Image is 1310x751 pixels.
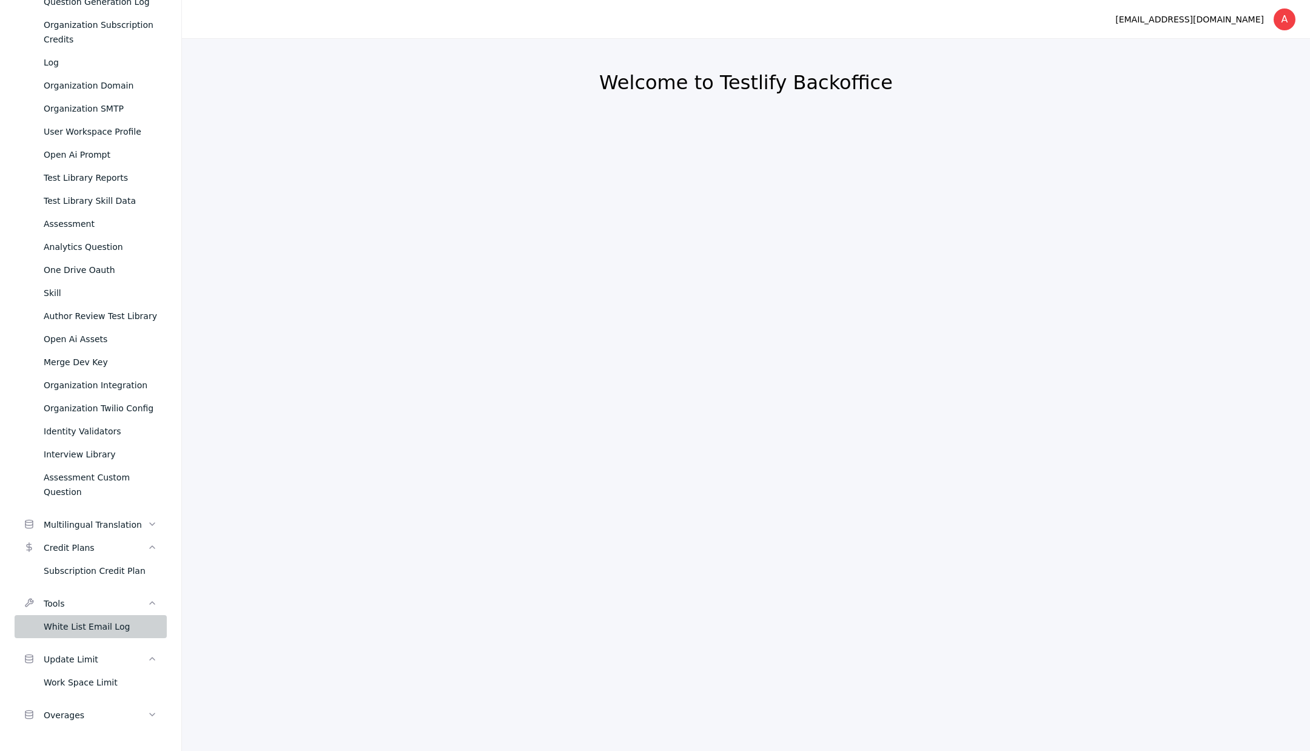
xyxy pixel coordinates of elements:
[44,401,157,416] div: Organization Twilio Config
[44,263,157,277] div: One Drive Oauth
[15,235,167,258] a: Analytics Question
[15,466,167,503] a: Assessment Custom Question
[44,78,157,93] div: Organization Domain
[44,447,157,462] div: Interview Library
[44,424,157,439] div: Identity Validators
[44,101,157,116] div: Organization SMTP
[15,74,167,97] a: Organization Domain
[44,55,157,70] div: Log
[44,18,157,47] div: Organization Subscription Credits
[15,374,167,397] a: Organization Integration
[44,470,157,499] div: Assessment Custom Question
[211,70,1281,95] h2: Welcome to Testlify Backoffice
[44,596,147,611] div: Tools
[44,541,147,555] div: Credit Plans
[1115,12,1264,27] div: [EMAIL_ADDRESS][DOMAIN_NAME]
[15,351,167,374] a: Merge Dev Key
[44,378,157,392] div: Organization Integration
[44,217,157,231] div: Assessment
[15,51,167,74] a: Log
[15,166,167,189] a: Test Library Reports
[15,212,167,235] a: Assessment
[15,13,167,51] a: Organization Subscription Credits
[44,147,157,162] div: Open Ai Prompt
[44,675,157,690] div: Work Space Limit
[44,124,157,139] div: User Workspace Profile
[44,194,157,208] div: Test Library Skill Data
[44,170,157,185] div: Test Library Reports
[44,619,157,634] div: White List Email Log
[15,305,167,328] a: Author Review Test Library
[15,397,167,420] a: Organization Twilio Config
[44,564,157,578] div: Subscription Credit Plan
[15,671,167,694] a: Work Space Limit
[44,355,157,369] div: Merge Dev Key
[44,240,157,254] div: Analytics Question
[15,97,167,120] a: Organization SMTP
[44,708,147,722] div: Overages
[44,286,157,300] div: Skill
[15,143,167,166] a: Open Ai Prompt
[15,615,167,638] a: White List Email Log
[15,258,167,281] a: One Drive Oauth
[15,443,167,466] a: Interview Library
[15,559,167,582] a: Subscription Credit Plan
[44,652,147,667] div: Update Limit
[44,309,157,323] div: Author Review Test Library
[15,328,167,351] a: Open Ai Assets
[15,120,167,143] a: User Workspace Profile
[44,332,157,346] div: Open Ai Assets
[44,517,147,532] div: Multilingual Translation
[15,420,167,443] a: Identity Validators
[15,189,167,212] a: Test Library Skill Data
[15,281,167,305] a: Skill
[1274,8,1295,30] div: A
